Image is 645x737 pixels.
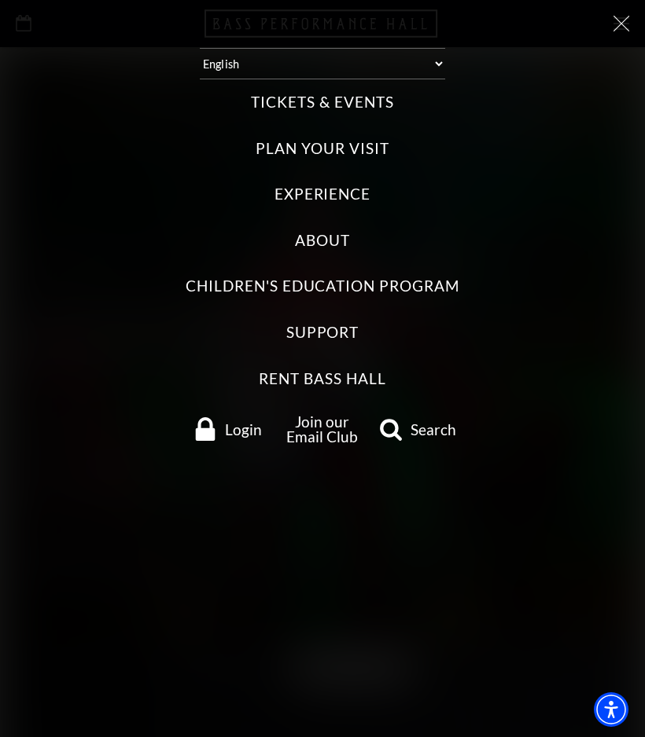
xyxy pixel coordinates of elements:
label: Children's Education Program [186,276,459,297]
label: Support [286,322,359,343]
label: Plan Your Visit [256,138,389,159]
span: Login [225,422,262,437]
label: Experience [275,184,371,205]
label: About [295,230,350,251]
a: search [370,417,464,441]
label: Rent Bass Hall [259,368,385,390]
span: Search [411,422,456,437]
a: Join our Email Club [286,412,358,445]
label: Tickets & Events [251,92,393,113]
div: Accessibility Menu [594,692,628,727]
select: Select: [200,48,445,79]
a: Login [181,417,275,441]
